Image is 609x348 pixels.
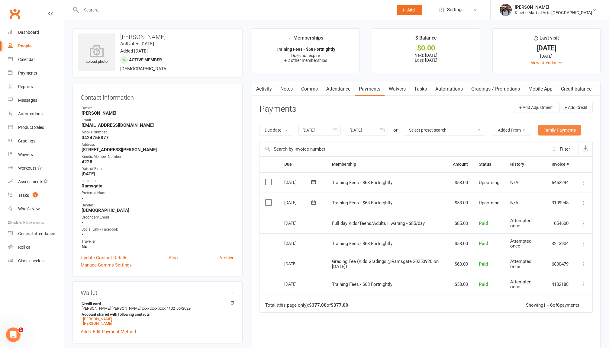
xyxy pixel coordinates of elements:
div: Date of Birth [82,166,234,172]
iframe: Intercom live chat [6,327,21,342]
strong: - [82,220,234,225]
strong: Account shared with following contacts [82,312,231,317]
div: [DATE] [498,53,595,59]
div: Preferred Name [82,190,234,196]
time: Activated [DATE] [120,41,154,46]
span: 06/2029 [176,306,191,311]
span: Settings [447,3,464,17]
th: History [505,157,546,172]
span: Attempted once [510,259,531,269]
div: [PERSON_NAME] [515,5,592,10]
strong: [DEMOGRAPHIC_DATA] [82,208,234,213]
a: Workouts [8,161,64,175]
span: N/A [510,200,518,206]
div: [DATE] [284,177,312,187]
div: Owner [82,105,234,111]
time: Added [DATE] [120,48,148,54]
div: Waivers [18,152,33,157]
a: Dashboard [8,26,64,39]
strong: Credit card [82,302,231,306]
td: $58.00 [447,193,473,213]
div: [DATE] [284,259,312,268]
span: Paid [479,282,488,287]
span: Training Fees - $68 Fortnightly [332,180,392,185]
div: Secondary Email [82,215,234,220]
div: or [393,126,398,134]
td: $58.00 [447,274,473,295]
td: $60.00 [447,254,473,274]
div: People [18,43,32,48]
div: Calendar [18,57,35,62]
div: Gradings [18,139,35,143]
a: [PERSON_NAME] [83,321,112,326]
div: Payments [18,71,37,75]
strong: No [82,244,234,249]
a: Class kiosk mode [8,254,64,268]
td: $85.00 [447,213,473,234]
th: Amount [447,157,473,172]
td: 1054600 [546,213,574,234]
span: Upcoming [479,180,499,185]
a: Payments [355,82,385,96]
strong: Training Fees - $68 Fortnightly [276,47,335,52]
h3: Wallet [81,289,234,296]
button: Filter [548,142,578,156]
div: Kinetic Martial Arts [GEOGRAPHIC_DATA] [515,10,592,15]
div: Mobile Number [82,129,234,135]
div: upload photo [78,45,115,65]
span: Grading Fee (Kids Gradings @Ramsgate 20250926 on [DATE]) [332,259,439,269]
button: Added From [492,125,531,136]
div: Kinetic Member Number [82,154,234,160]
th: Membership [327,157,447,172]
span: Attempted once [510,218,531,228]
a: Activity [252,82,276,96]
strong: 1 - 6 [543,302,553,308]
span: Active member [129,57,162,62]
a: Tasks [410,82,431,96]
i: ✓ [288,35,292,41]
div: Dashboard [18,30,39,35]
div: Roll call [18,245,32,250]
a: Gradings / Promotions [467,82,524,96]
strong: 6 [557,302,560,308]
p: Next: [DATE] Last: [DATE] [378,53,474,62]
button: Add [397,5,422,15]
div: [DATE] [284,198,312,207]
div: $ Balance [415,34,437,45]
span: Attempted once [510,238,531,249]
div: Showing of payments [526,303,579,308]
button: + Add Credit [559,102,593,113]
span: Paid [479,241,488,246]
div: Total (this page only): of [265,303,348,308]
a: Roll call [8,241,64,254]
th: Due [279,157,327,172]
span: + 2 other memberships [284,58,327,63]
td: $58.00 [447,233,473,254]
a: Update Contact Details [81,254,127,261]
a: Clubworx [7,6,22,21]
span: [DEMOGRAPHIC_DATA] [120,66,168,72]
strong: - [82,232,234,237]
a: Waivers [385,82,410,96]
div: What's New [18,206,40,211]
div: Traveller [82,239,234,244]
div: Social Link - Facebook [82,227,234,232]
h3: [PERSON_NAME] [78,34,237,40]
div: General attendance [18,231,55,236]
input: Search... [79,6,389,14]
a: view attendance [531,60,562,65]
a: Waivers [8,148,64,161]
a: Assessments [8,175,64,189]
a: General attendance kiosk mode [8,227,64,241]
td: 3213904 [546,233,574,254]
th: Status [473,157,505,172]
span: Training Fees - $68 Fortnightly [332,241,392,246]
span: Paid [479,261,488,267]
a: Add / Edit Payment Method [81,328,136,335]
td: 5462294 [546,172,574,193]
td: 6800479 [546,254,574,274]
strong: $377.00 [331,302,348,308]
button: Due date [259,125,293,136]
strong: - [82,196,234,201]
a: Notes [276,82,297,96]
